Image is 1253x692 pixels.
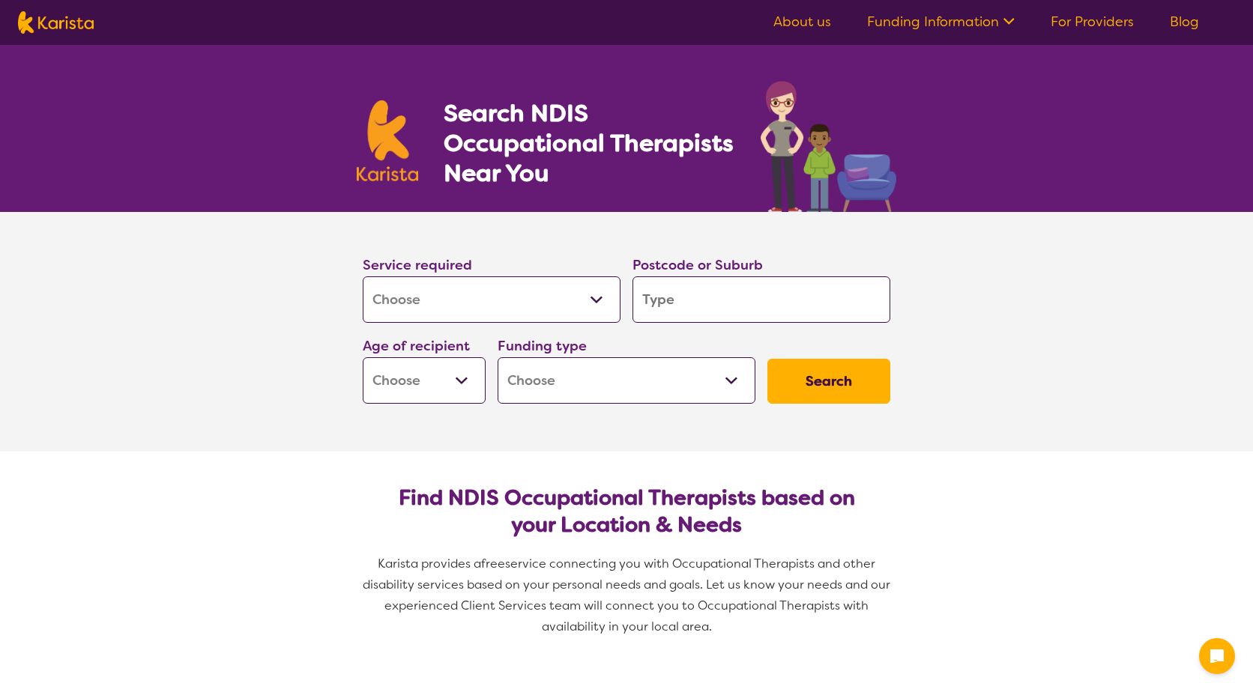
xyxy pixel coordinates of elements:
label: Postcode or Suburb [632,256,763,274]
label: Service required [363,256,472,274]
a: Blog [1170,13,1199,31]
h2: Find NDIS Occupational Therapists based on your Location & Needs [375,485,878,538]
a: Funding Information [867,13,1015,31]
label: Age of recipient [363,337,470,355]
span: service connecting you with Occupational Therapists and other disability services based on your p... [363,556,893,634]
input: Type [632,276,890,323]
img: Karista logo [357,100,418,181]
span: free [481,556,505,571]
a: For Providers [1051,13,1134,31]
h1: Search NDIS Occupational Therapists Near You [444,98,735,188]
span: Karista provides a [378,556,481,571]
label: Funding type [498,337,587,355]
img: occupational-therapy [761,81,896,212]
button: Search [767,359,890,404]
img: Karista logo [18,11,94,34]
a: About us [773,13,831,31]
